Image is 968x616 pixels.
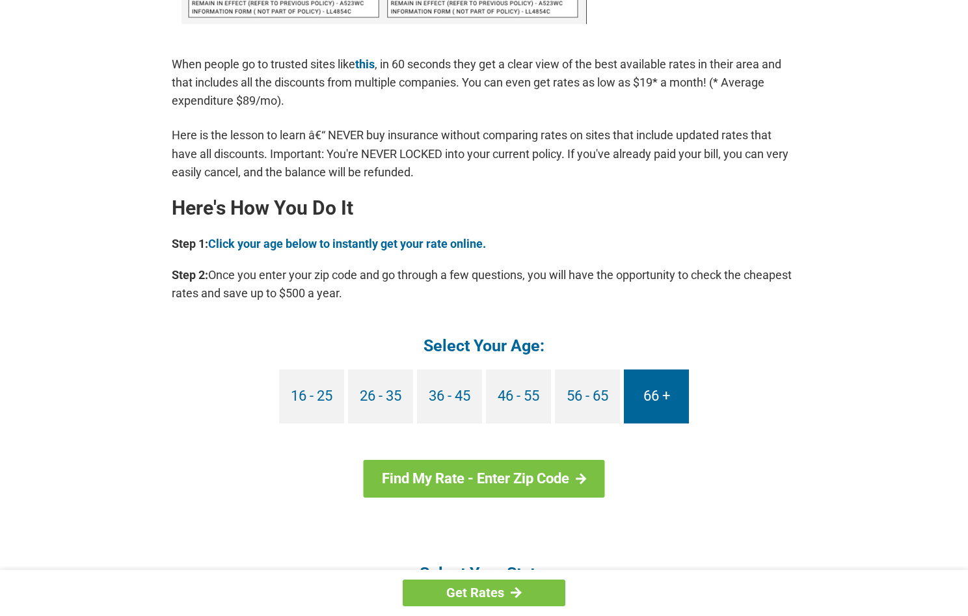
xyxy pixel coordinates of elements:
[172,198,796,219] h2: Here's How You Do It
[172,126,796,181] p: Here is the lesson to learn â€“ NEVER buy insurance without comparing rates on sites that include...
[172,55,796,110] p: When people go to trusted sites like , in 60 seconds they get a clear view of the best available ...
[348,369,413,423] a: 26 - 35
[486,369,551,423] a: 46 - 55
[364,460,605,498] a: Find My Rate - Enter Zip Code
[624,369,689,423] a: 66 +
[172,563,796,584] h4: Select Your State:
[403,580,565,606] a: Get Rates
[172,237,208,250] b: Step 1:
[279,369,344,423] a: 16 - 25
[172,266,796,302] p: Once you enter your zip code and go through a few questions, you will have the opportunity to che...
[172,335,796,356] h4: Select Your Age:
[208,237,486,250] a: Click your age below to instantly get your rate online.
[172,268,208,282] b: Step 2:
[355,57,375,71] a: this
[555,369,620,423] a: 56 - 65
[417,369,482,423] a: 36 - 45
